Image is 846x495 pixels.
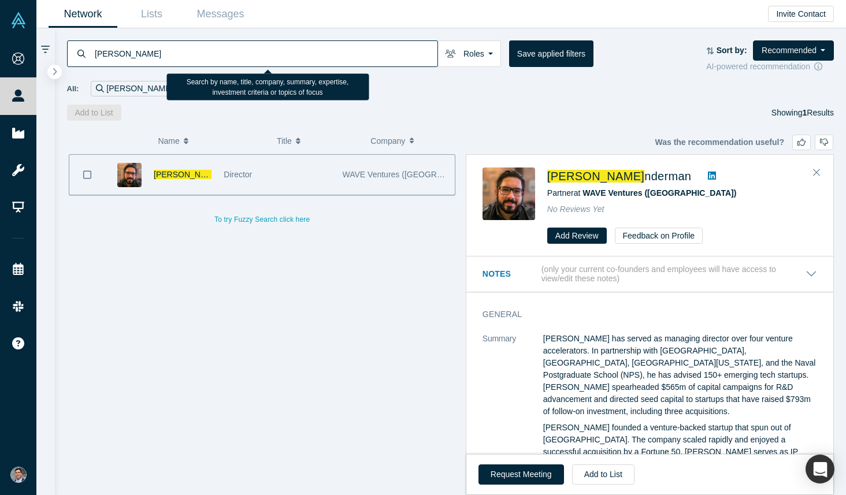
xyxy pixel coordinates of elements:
[771,105,834,121] div: Showing
[10,467,27,483] img: Will Schumaker's Account
[706,61,834,73] div: AI-powered recommendation
[10,12,27,28] img: Alchemist Vault Logo
[91,81,187,96] div: [PERSON_NAME]
[370,129,452,153] button: Company
[547,170,644,183] span: [PERSON_NAME]
[803,108,834,117] span: Results
[437,40,501,67] button: Roles
[67,105,121,121] button: Add to List
[224,170,252,179] span: Director
[803,108,807,117] strong: 1
[478,464,564,485] button: Request Meeting
[117,163,142,187] img: Travis Linderman's Profile Image
[582,188,736,198] a: WAVE Ventures ([GEOGRAPHIC_DATA])
[173,82,181,95] button: Remove Filter
[509,40,593,67] button: Save applied filters
[370,129,405,153] span: Company
[117,1,186,28] a: Lists
[69,155,105,195] button: Bookmark
[94,40,437,67] input: Search by name, title, company, summary, expertise, investment criteria or topics of focus
[158,129,265,153] button: Name
[717,46,747,55] strong: Sort by:
[277,129,358,153] button: Title
[206,212,318,227] button: To try Fuzzy Search click here
[543,333,817,418] p: [PERSON_NAME] has served as managing director over four venture accelerators. In partnership with...
[186,1,255,28] a: Messages
[67,83,79,95] span: All:
[483,168,535,220] img: Travis Linderman's Profile Image
[572,464,634,485] button: Add to List
[277,129,292,153] span: Title
[753,40,834,61] button: Recommended
[615,228,703,244] button: Feedback on Profile
[808,163,825,182] button: Close
[158,129,179,153] span: Name
[483,308,801,321] h3: General
[547,204,604,214] span: No Reviews Yet
[644,170,691,183] span: nderman
[541,265,806,284] p: (only your current co-founders and employees will have access to view/edit these notes)
[547,228,607,244] button: Add Review
[483,268,539,280] h3: Notes
[547,188,737,198] span: Partner at
[768,6,834,22] button: Invite Contact
[154,170,252,179] a: [PERSON_NAME]
[154,170,220,179] span: [PERSON_NAME]
[483,265,817,284] button: Notes (only your current co-founders and employees will have access to view/edit these notes)
[49,1,117,28] a: Network
[655,135,833,150] div: Was the recommendation useful?
[547,170,691,183] a: [PERSON_NAME]nderman
[343,170,492,179] span: WAVE Ventures ([GEOGRAPHIC_DATA])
